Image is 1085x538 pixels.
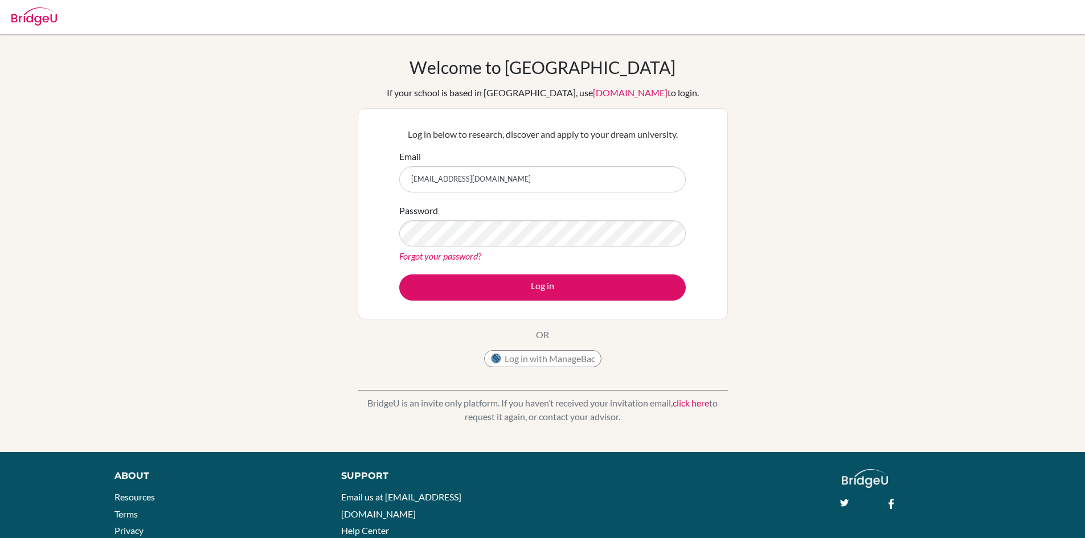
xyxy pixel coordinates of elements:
[484,350,601,367] button: Log in with ManageBac
[114,491,155,502] a: Resources
[114,525,144,536] a: Privacy
[593,87,668,98] a: [DOMAIN_NAME]
[11,7,57,26] img: Bridge-U
[341,525,389,536] a: Help Center
[114,469,316,483] div: About
[358,396,728,424] p: BridgeU is an invite only platform. If you haven’t received your invitation email, to request it ...
[399,274,686,301] button: Log in
[536,328,549,342] p: OR
[387,86,699,100] div: If your school is based in [GEOGRAPHIC_DATA], use to login.
[842,469,888,488] img: logo_white@2x-f4f0deed5e89b7ecb1c2cc34c3e3d731f90f0f143d5ea2071677605dd97b5244.png
[114,508,138,519] a: Terms
[341,469,529,483] div: Support
[399,128,686,141] p: Log in below to research, discover and apply to your dream university.
[399,204,438,217] label: Password
[341,491,461,519] a: Email us at [EMAIL_ADDRESS][DOMAIN_NAME]
[399,150,421,163] label: Email
[673,397,709,408] a: click here
[399,250,481,261] a: Forgot your password?
[410,57,675,77] h1: Welcome to [GEOGRAPHIC_DATA]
